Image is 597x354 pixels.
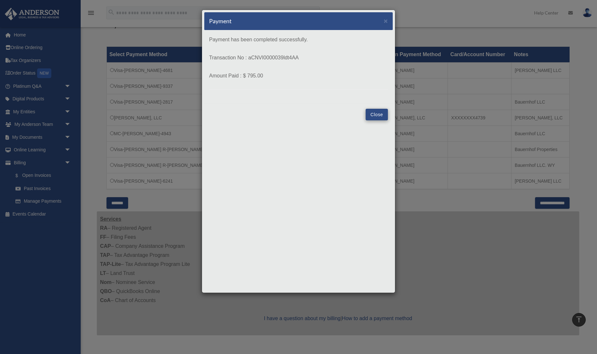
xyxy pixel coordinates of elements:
button: Close [384,17,388,24]
h5: Payment [209,17,232,25]
p: Payment has been completed successfully. [209,35,388,44]
span: × [384,17,388,25]
button: Close [366,109,388,120]
p: Transaction No : aCNVI0000039ldt4AA [209,53,388,62]
p: Amount Paid : $ 795.00 [209,71,388,80]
